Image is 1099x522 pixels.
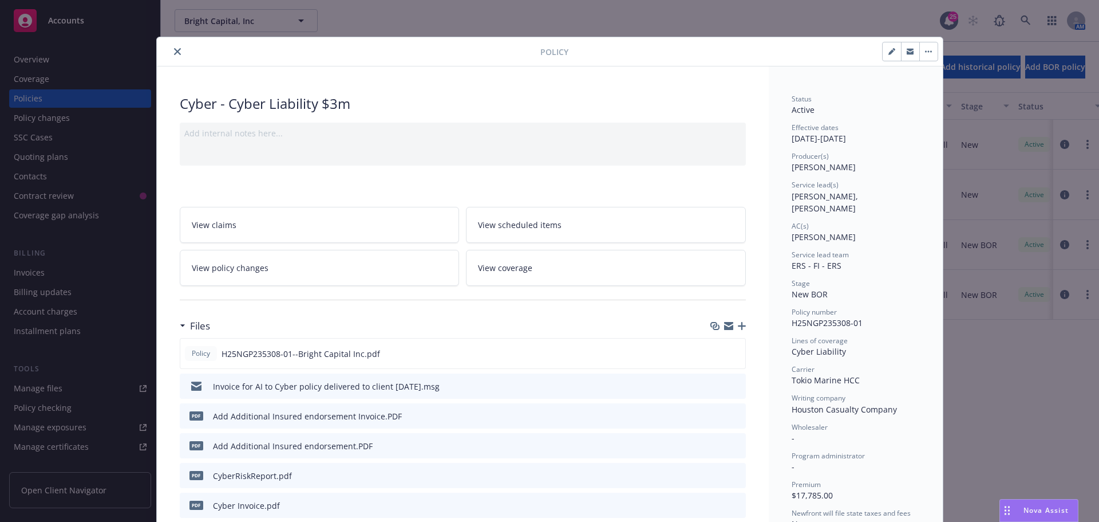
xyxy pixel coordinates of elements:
[466,207,746,243] a: View scheduled items
[731,470,741,482] button: preview file
[792,404,897,415] span: Houston Casualty Company
[792,336,848,346] span: Lines of coverage
[180,207,460,243] a: View claims
[466,250,746,286] a: View coverage
[171,45,184,58] button: close
[731,500,741,512] button: preview file
[731,380,741,393] button: preview file
[792,231,856,242] span: [PERSON_NAME]
[792,508,911,518] span: Newfront will file state taxes and fees
[792,289,828,300] span: New BOR
[189,441,203,450] span: PDF
[184,127,741,139] div: Add internal notes here...
[713,410,722,422] button: download file
[189,348,212,359] span: Policy
[213,410,402,422] div: Add Additional Insured endorsement Invoice.PDF
[478,262,532,274] span: View coverage
[192,262,268,274] span: View policy changes
[999,499,1078,522] button: Nova Assist
[792,393,845,403] span: Writing company
[792,250,849,260] span: Service lead team
[189,471,203,480] span: pdf
[792,364,815,374] span: Carrier
[213,500,280,512] div: Cyber Invoice.pdf
[731,440,741,452] button: preview file
[192,219,236,231] span: View claims
[478,219,562,231] span: View scheduled items
[792,346,846,357] span: Cyber Liability
[189,501,203,509] span: pdf
[792,151,829,161] span: Producer(s)
[792,191,860,214] span: [PERSON_NAME], [PERSON_NAME]
[713,500,722,512] button: download file
[713,470,722,482] button: download file
[713,440,722,452] button: download file
[792,317,863,328] span: H25NGP235308-01
[180,250,460,286] a: View policy changes
[792,480,821,489] span: Premium
[792,490,833,501] span: $17,785.00
[792,375,860,386] span: Tokio Marine HCC
[792,221,809,231] span: AC(s)
[792,433,794,443] span: -
[792,123,839,132] span: Effective dates
[792,104,815,115] span: Active
[792,422,828,432] span: Wholesaler
[730,348,741,360] button: preview file
[213,380,440,393] div: Invoice for AI to Cyber policy delivered to client [DATE].msg
[540,46,568,58] span: Policy
[792,278,810,288] span: Stage
[180,94,746,113] div: Cyber - Cyber Liability $3m
[222,348,380,360] span: H25NGP235308-01--Bright Capital Inc.pdf
[792,451,865,461] span: Program administrator
[792,180,839,190] span: Service lead(s)
[213,470,292,482] div: CyberRiskReport.pdf
[713,380,722,393] button: download file
[731,410,741,422] button: preview file
[712,348,721,360] button: download file
[190,319,210,333] h3: Files
[1023,505,1069,515] span: Nova Assist
[792,94,812,104] span: Status
[1000,500,1014,521] div: Drag to move
[792,260,841,271] span: ERS - FI - ERS
[792,461,794,472] span: -
[792,307,837,317] span: Policy number
[792,123,920,144] div: [DATE] - [DATE]
[180,319,210,333] div: Files
[792,162,856,172] span: [PERSON_NAME]
[213,440,373,452] div: Add Additional Insured endorsement.PDF
[189,411,203,420] span: PDF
